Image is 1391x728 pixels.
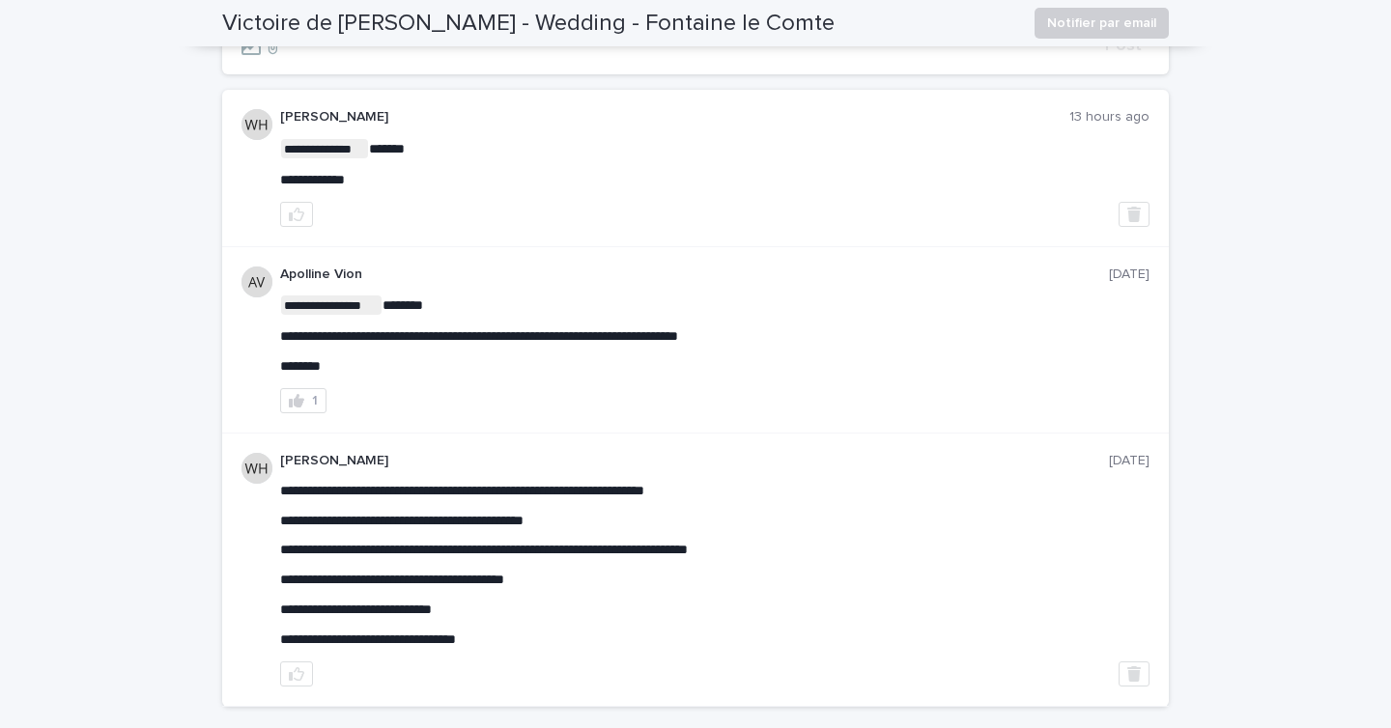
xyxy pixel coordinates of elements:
p: 13 hours ago [1069,109,1150,126]
button: 1 [280,388,326,413]
p: [PERSON_NAME] [280,109,1069,126]
button: like this post [280,661,313,686]
h2: Victoire de [PERSON_NAME] - Wedding - Fontaine le Comte [222,10,835,38]
button: Delete post [1119,661,1150,686]
p: [PERSON_NAME] [280,453,1109,469]
button: like this post [280,202,313,227]
button: Delete post [1119,202,1150,227]
p: [DATE] [1109,453,1150,469]
p: Apolline Vion [280,266,1109,283]
p: [DATE] [1109,266,1150,283]
span: Notifier par email [1047,14,1156,33]
button: Notifier par email [1035,8,1169,39]
div: 1 [312,394,318,407]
